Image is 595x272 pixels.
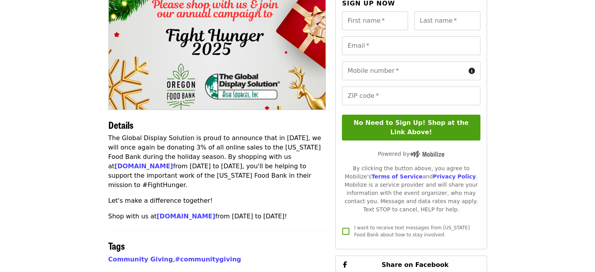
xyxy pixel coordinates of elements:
input: Mobile number [342,61,465,80]
span: Powered by [378,151,444,157]
p: Let's make a difference together! [108,196,326,205]
a: Terms of Service [371,173,422,180]
span: I want to receive text messages from [US_STATE] Food Bank about how to stay involved. [354,225,469,238]
a: [DOMAIN_NAME] [115,162,173,170]
i: circle-info icon [469,67,475,75]
p: Shop with us at from [DATE] to [DATE]! [108,212,326,221]
button: No Need to Sign Up! Shop at the Link Above! [342,115,480,141]
input: Email [342,36,480,55]
input: ZIP code [342,86,480,105]
a: Community Giving [108,256,173,263]
div: By clicking the button above, you agree to Mobilize's and . Mobilize is a service provider and wi... [342,164,480,214]
img: Powered by Mobilize [410,151,444,158]
span: Details [108,118,133,131]
span: , [108,256,175,263]
input: Last name [414,11,480,30]
a: Privacy Policy [433,173,476,180]
p: The Global Display Solution is proud to announce that in [DATE], we will once again be donating 3... [108,133,326,190]
span: Tags [108,239,125,252]
a: [DOMAIN_NAME] [157,213,216,220]
span: Share on Facebook [381,261,448,268]
a: #communitygiving [175,256,241,263]
input: First name [342,11,408,30]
